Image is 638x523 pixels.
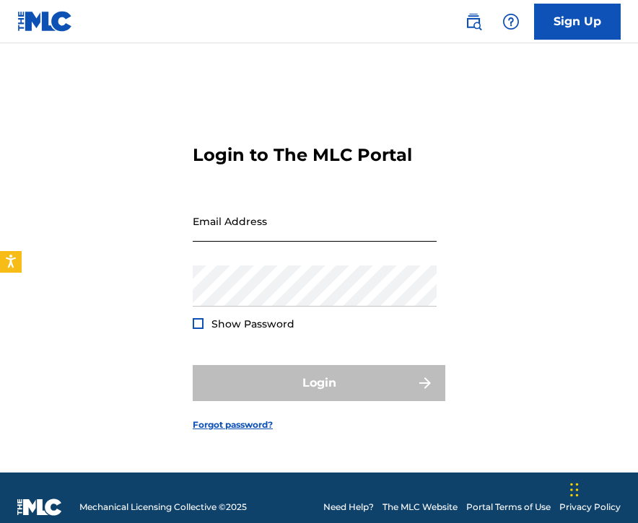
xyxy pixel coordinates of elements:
a: Portal Terms of Use [466,501,551,514]
a: Forgot password? [193,418,273,431]
span: Mechanical Licensing Collective © 2025 [79,501,247,514]
div: Help [497,7,525,36]
span: Show Password [211,317,294,330]
img: MLC Logo [17,11,73,32]
img: search [465,13,482,30]
a: Need Help? [323,501,374,514]
img: help [502,13,520,30]
h3: Login to The MLC Portal [193,144,412,166]
a: The MLC Website [383,501,458,514]
iframe: Chat Widget [566,454,638,523]
img: logo [17,498,62,516]
div: Drag [570,468,579,511]
a: Sign Up [534,4,621,40]
a: Privacy Policy [559,501,621,514]
a: Public Search [459,7,488,36]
